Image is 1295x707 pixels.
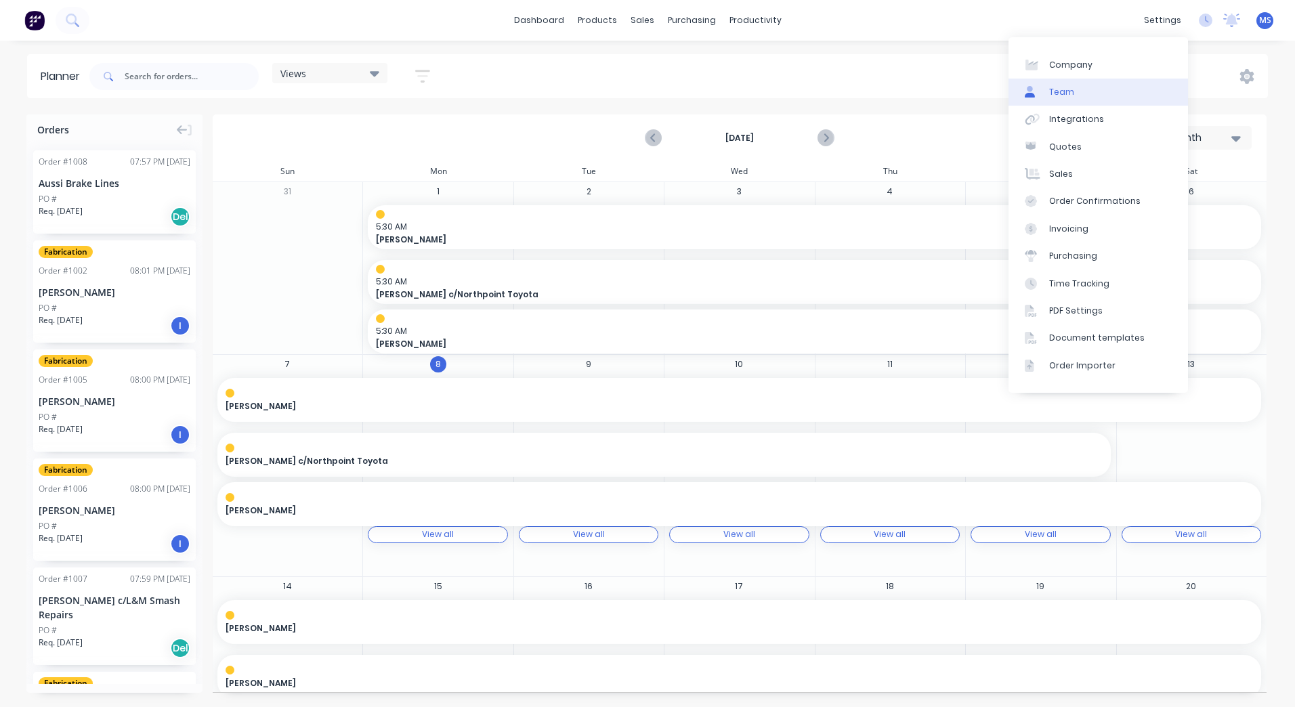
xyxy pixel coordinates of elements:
[1049,141,1082,153] div: Quotes
[39,483,87,495] div: Order # 1006
[170,534,190,554] div: I
[965,161,1116,181] div: Fri
[39,573,87,585] div: Order # 1007
[39,246,93,258] span: Fabrication
[1049,223,1088,235] div: Invoicing
[217,433,1111,477] div: [PERSON_NAME] c/Northpoint Toyota
[507,10,571,30] a: dashboard
[170,316,190,336] div: I
[580,184,597,200] button: 2
[1183,578,1200,595] button: 20
[39,624,57,637] div: PO #
[130,374,190,386] div: 08:00 PM [DATE]
[1049,168,1073,180] div: Sales
[1009,324,1188,351] a: Document templates
[130,156,190,168] div: 07:57 PM [DATE]
[39,411,57,423] div: PO #
[39,302,57,314] div: PO #
[1009,270,1188,297] a: Time Tracking
[646,129,662,146] button: Previous page
[39,156,87,168] div: Order # 1008
[1009,79,1188,106] a: Team
[815,161,965,181] div: Thu
[39,503,190,517] div: [PERSON_NAME]
[376,338,1165,350] span: [PERSON_NAME]
[1049,332,1145,344] div: Document templates
[1049,360,1116,372] div: Order Importer
[39,374,87,386] div: Order # 1005
[39,532,83,544] span: Req. [DATE]
[39,520,57,532] div: PO #
[376,221,1246,233] span: 5:30 AM
[571,10,624,30] div: products
[1009,133,1188,160] a: Quotes
[430,578,446,595] button: 15
[1009,160,1188,188] a: Sales
[1259,14,1271,26] span: MS
[39,205,83,217] span: Req. [DATE]
[226,505,1150,517] span: [PERSON_NAME]
[279,184,295,200] button: 31
[723,10,788,30] div: productivity
[624,10,661,30] div: sales
[422,530,454,539] div: View all
[731,578,747,595] button: 17
[279,578,295,595] button: 14
[362,161,513,181] div: Mon
[430,184,446,200] button: 1
[1049,195,1141,207] div: Order Confirmations
[368,205,1261,249] div: 5:30 AM[PERSON_NAME]
[39,176,190,190] div: Aussi Brake Lines
[580,356,597,372] button: 9
[376,325,1246,337] span: 5:30 AM
[279,356,295,372] button: 7
[1049,86,1074,98] div: Team
[1049,305,1103,317] div: PDF Settings
[1009,51,1188,78] a: Company
[39,423,83,435] span: Req. [DATE]
[573,530,605,539] div: View all
[217,378,1261,422] div: [PERSON_NAME]
[217,600,1261,644] div: [PERSON_NAME]
[1009,215,1188,242] a: Invoicing
[664,161,814,181] div: Wed
[1116,161,1267,181] div: Sat
[1183,184,1200,200] button: 6
[882,356,898,372] button: 11
[39,464,93,476] span: Fabrication
[226,400,1150,412] span: [PERSON_NAME]
[1164,126,1252,150] button: Month
[368,309,1261,353] div: 5:30 AM[PERSON_NAME]
[731,184,747,200] button: 3
[226,622,1150,635] span: [PERSON_NAME]
[1049,250,1097,262] div: Purchasing
[1009,352,1188,379] a: Order Importer
[430,356,446,372] button: 8
[39,285,190,299] div: [PERSON_NAME]
[1175,530,1207,539] div: View all
[170,425,190,445] div: I
[1049,59,1092,71] div: Company
[1009,242,1188,270] a: Purchasing
[39,394,190,408] div: [PERSON_NAME]
[39,637,83,649] span: Req. [DATE]
[39,593,190,622] div: [PERSON_NAME] c/L&M Smash Repairs
[130,265,190,277] div: 08:01 PM [DATE]
[882,578,898,595] button: 18
[170,638,190,658] div: Del
[280,66,306,81] span: Views
[731,356,747,372] button: 10
[170,207,190,227] div: Del
[661,10,723,30] div: purchasing
[1049,278,1109,290] div: Time Tracking
[226,677,1150,689] span: [PERSON_NAME]
[882,184,898,200] button: 4
[24,10,45,30] img: Factory
[1009,188,1188,215] a: Order Confirmations
[513,161,664,181] div: Tue
[1009,297,1188,324] a: PDF Settings
[1137,10,1188,30] div: settings
[39,314,83,326] span: Req. [DATE]
[1025,530,1057,539] div: View all
[37,123,69,137] span: Orders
